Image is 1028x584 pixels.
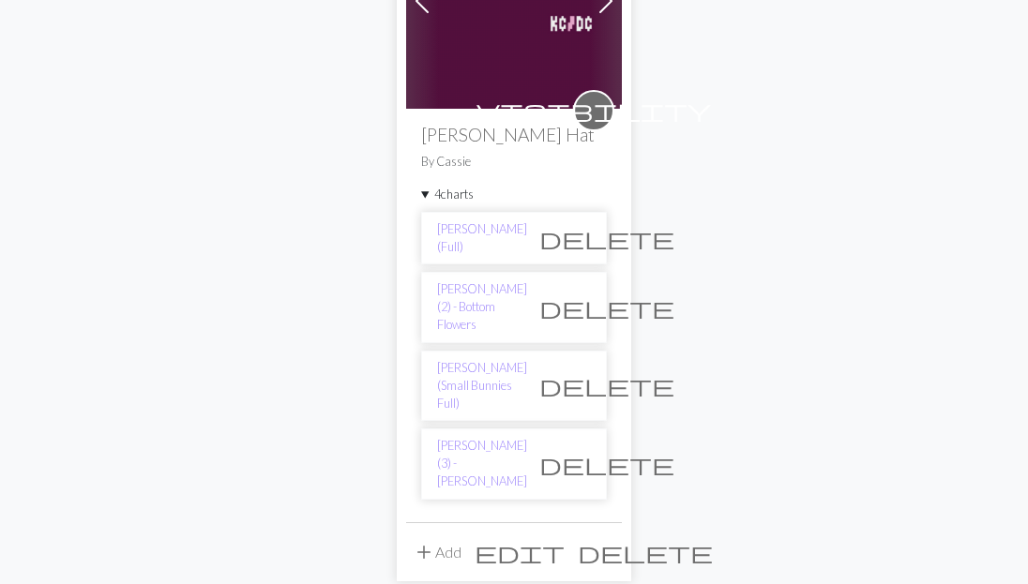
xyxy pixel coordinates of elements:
button: Edit [468,534,571,570]
button: Delete chart [527,367,687,403]
button: Delete chart [527,290,687,325]
span: delete [539,372,674,398]
i: Edit [475,541,565,563]
button: Delete chart [527,446,687,482]
a: [PERSON_NAME] (3) - [PERSON_NAME] [437,437,527,491]
span: delete [539,294,674,321]
span: delete [539,225,674,251]
button: Delete chart [527,220,687,256]
a: [PERSON_NAME] (2) - Bottom Flowers [437,280,527,335]
p: By Cassie [421,153,607,171]
button: Add [406,534,468,570]
span: add [413,539,435,565]
a: [PERSON_NAME] (Small Bunnies Full) [437,359,527,413]
span: visibility [476,96,711,125]
h2: [PERSON_NAME] Hat [421,124,607,145]
a: [PERSON_NAME] (Full) [437,220,527,256]
span: edit [475,539,565,565]
i: private [476,92,711,129]
span: delete [539,451,674,477]
summary: 4charts [421,186,607,203]
span: delete [578,539,713,565]
button: Delete [571,534,719,570]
